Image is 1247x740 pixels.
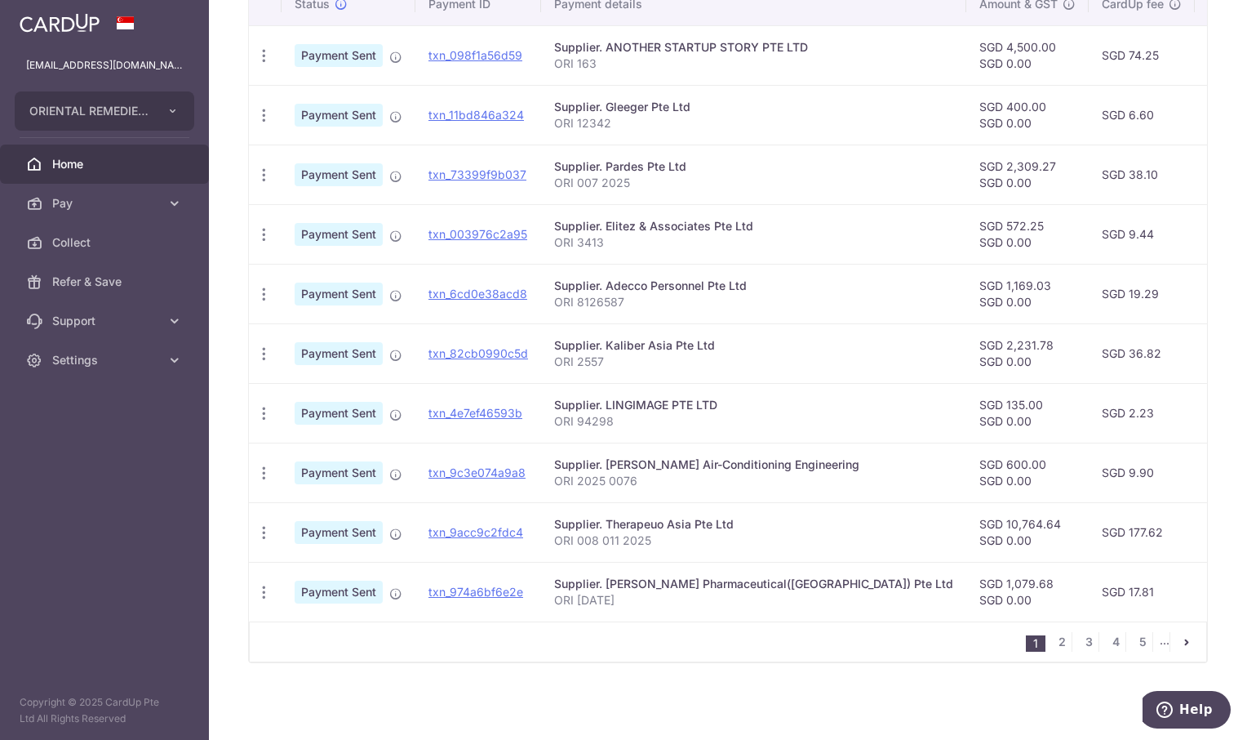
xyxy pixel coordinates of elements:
td: SGD 10,764.64 SGD 0.00 [966,502,1089,562]
td: SGD 572.25 SGD 0.00 [966,204,1089,264]
iframe: Opens a widget where you can find more information [1143,691,1231,732]
div: Supplier. Therapeuo Asia Pte Ltd [554,516,953,533]
p: ORI 94298 [554,413,953,430]
td: SGD 1,169.03 SGD 0.00 [966,264,1089,323]
span: Payment Sent [295,163,383,186]
td: SGD 177.62 [1089,502,1195,562]
td: SGD 9.90 [1089,443,1195,502]
a: txn_6cd0e38acd8 [428,287,527,301]
p: ORI 3413 [554,234,953,251]
a: 2 [1052,632,1072,652]
span: Settings [52,352,160,368]
td: SGD 2.23 [1089,383,1195,443]
td: SGD 2,231.78 SGD 0.00 [966,323,1089,383]
div: Supplier. Gleeger Pte Ltd [554,99,953,115]
td: SGD 36.82 [1089,323,1195,383]
span: Pay [52,195,160,212]
a: txn_9c3e074a9a8 [428,466,526,479]
div: Supplier. Pardes Pte Ltd [554,158,953,175]
button: ORIENTAL REMEDIES INCORPORATED (PRIVATE LIMITED) [15,91,194,131]
p: ORI 12342 [554,115,953,132]
td: SGD 74.25 [1089,25,1195,85]
div: Supplier. Adecco Personnel Pte Ltd [554,278,953,294]
span: Support [52,313,160,329]
td: SGD 38.10 [1089,145,1195,204]
span: Payment Sent [295,581,383,604]
td: SGD 4,500.00 SGD 0.00 [966,25,1089,85]
td: SGD 400.00 SGD 0.00 [966,85,1089,145]
a: txn_098f1a56d59 [428,48,522,62]
span: ORIENTAL REMEDIES INCORPORATED (PRIVATE LIMITED) [29,103,150,119]
a: txn_73399f9b037 [428,167,526,181]
span: Payment Sent [295,283,383,305]
p: ORI 007 2025 [554,175,953,191]
span: Payment Sent [295,521,383,544]
a: txn_11bd846a324 [428,108,524,122]
nav: pager [1026,622,1206,662]
td: SGD 19.29 [1089,264,1195,323]
li: ... [1160,632,1170,652]
p: ORI 2025 0076 [554,473,953,489]
td: SGD 6.60 [1089,85,1195,145]
a: 3 [1079,632,1098,652]
p: ORI 2557 [554,354,953,370]
div: Supplier. ANOTHER STARTUP STORY PTE LTD [554,39,953,56]
p: ORI 8126587 [554,294,953,310]
span: Payment Sent [295,461,383,484]
span: Payment Sent [295,104,383,127]
span: Collect [52,234,160,251]
a: 4 [1106,632,1125,652]
span: Payment Sent [295,44,383,67]
td: SGD 1,079.68 SGD 0.00 [966,562,1089,622]
p: ORI 008 011 2025 [554,533,953,549]
span: Home [52,156,160,172]
td: SGD 17.81 [1089,562,1195,622]
p: [EMAIL_ADDRESS][DOMAIN_NAME] [26,57,183,74]
td: SGD 2,309.27 SGD 0.00 [966,145,1089,204]
a: txn_4e7ef46593b [428,406,522,420]
a: txn_9acc9c2fdc4 [428,525,523,539]
a: 5 [1133,632,1152,652]
td: SGD 9.44 [1089,204,1195,264]
p: ORI [DATE] [554,592,953,608]
span: Payment Sent [295,342,383,365]
img: CardUp [20,13,100,33]
td: SGD 135.00 SGD 0.00 [966,383,1089,443]
p: ORI 163 [554,56,953,72]
span: Payment Sent [295,402,383,425]
td: SGD 600.00 SGD 0.00 [966,443,1089,502]
div: Supplier. LINGIMAGE PTE LTD [554,397,953,413]
div: Supplier. [PERSON_NAME] Pharmaceutical([GEOGRAPHIC_DATA]) Pte Ltd [554,576,953,592]
li: 1 [1026,635,1045,652]
div: Supplier. [PERSON_NAME] Air-Conditioning Engineering [554,457,953,473]
a: txn_974a6bf6e2e [428,585,523,599]
div: Supplier. Kaliber Asia Pte Ltd [554,337,953,354]
a: txn_82cb0990c5d [428,346,528,360]
span: Payment Sent [295,223,383,246]
div: Supplier. Elitez & Associates Pte Ltd [554,218,953,234]
a: txn_003976c2a95 [428,227,527,241]
span: Refer & Save [52,274,160,290]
